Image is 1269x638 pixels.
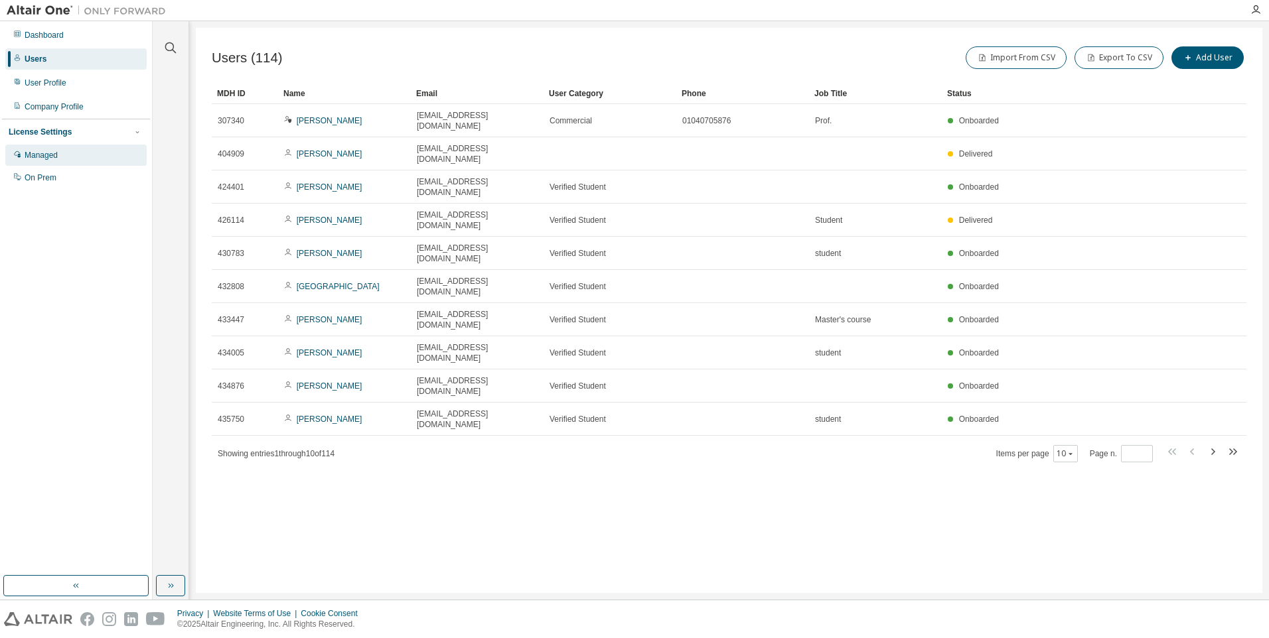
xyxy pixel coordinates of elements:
img: altair_logo.svg [4,612,72,626]
p: © 2025 Altair Engineering, Inc. All Rights Reserved. [177,619,366,630]
button: 10 [1057,448,1075,459]
span: [EMAIL_ADDRESS][DOMAIN_NAME] [417,309,538,330]
span: Verified Student [550,281,606,292]
span: Verified Student [550,215,606,225]
span: 434005 [218,348,244,358]
span: Commercial [550,115,592,126]
span: Master's course [815,314,871,325]
span: 424401 [218,182,244,192]
span: Items per page [996,445,1078,462]
a: [PERSON_NAME] [297,315,362,324]
span: [EMAIL_ADDRESS][DOMAIN_NAME] [417,110,538,131]
span: 01040705876 [682,115,731,126]
span: Student [815,215,842,225]
span: Verified Student [550,381,606,391]
div: Job Title [814,83,936,104]
img: youtube.svg [146,612,165,626]
div: User Category [549,83,671,104]
a: [PERSON_NAME] [297,116,362,125]
span: Delivered [959,149,993,159]
div: Users [25,54,46,64]
span: Users (114) [212,50,283,66]
span: Verified Student [550,248,606,259]
div: Status [947,83,1167,104]
span: Verified Student [550,414,606,424]
a: [PERSON_NAME] [297,149,362,159]
span: 433447 [218,314,244,325]
div: Phone [682,83,804,104]
span: Onboarded [959,315,999,324]
div: MDH ID [217,83,273,104]
span: Onboarded [959,415,999,424]
span: Page n. [1090,445,1153,462]
span: [EMAIL_ADDRESS][DOMAIN_NAME] [417,276,538,297]
span: 430783 [218,248,244,259]
button: Import From CSV [966,46,1067,69]
span: [EMAIL_ADDRESS][DOMAIN_NAME] [417,210,538,231]
div: License Settings [9,127,72,137]
a: [PERSON_NAME] [297,216,362,225]
div: User Profile [25,78,66,88]
span: Prof. [815,115,832,126]
span: student [815,348,841,358]
div: Privacy [177,608,213,619]
img: linkedin.svg [124,612,138,626]
div: Email [416,83,538,104]
span: Showing entries 1 through 10 of 114 [218,449,335,458]
div: On Prem [25,172,56,183]
span: Verified Student [550,348,606,358]
a: [PERSON_NAME] [297,249,362,258]
span: Verified Student [550,182,606,192]
span: Verified Student [550,314,606,325]
span: 404909 [218,149,244,159]
span: Onboarded [959,348,999,357]
div: Dashboard [25,30,64,40]
button: Export To CSV [1075,46,1163,69]
img: facebook.svg [80,612,94,626]
img: Altair One [7,4,173,17]
span: 435750 [218,414,244,424]
span: Onboarded [959,282,999,291]
div: Cookie Consent [301,608,365,619]
span: 426114 [218,215,244,225]
span: student [815,248,841,259]
span: Onboarded [959,116,999,125]
a: [PERSON_NAME] [297,381,362,391]
span: 432808 [218,281,244,292]
a: [PERSON_NAME] [297,348,362,357]
div: Company Profile [25,101,84,112]
span: Onboarded [959,381,999,391]
span: student [815,414,841,424]
span: [EMAIL_ADDRESS][DOMAIN_NAME] [417,243,538,264]
a: [GEOGRAPHIC_DATA] [297,282,380,291]
button: Add User [1171,46,1244,69]
a: [PERSON_NAME] [297,415,362,424]
span: 434876 [218,381,244,391]
span: [EMAIL_ADDRESS][DOMAIN_NAME] [417,143,538,164]
span: [EMAIL_ADDRESS][DOMAIN_NAME] [417,176,538,198]
div: Name [283,83,406,104]
div: Managed [25,150,58,160]
img: instagram.svg [102,612,116,626]
span: Delivered [959,216,993,225]
a: [PERSON_NAME] [297,182,362,192]
span: [EMAIL_ADDRESS][DOMAIN_NAME] [417,342,538,363]
span: [EMAIL_ADDRESS][DOMAIN_NAME] [417,375,538,397]
div: Website Terms of Use [213,608,301,619]
span: [EMAIL_ADDRESS][DOMAIN_NAME] [417,409,538,430]
span: 307340 [218,115,244,126]
span: Onboarded [959,249,999,258]
span: Onboarded [959,182,999,192]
